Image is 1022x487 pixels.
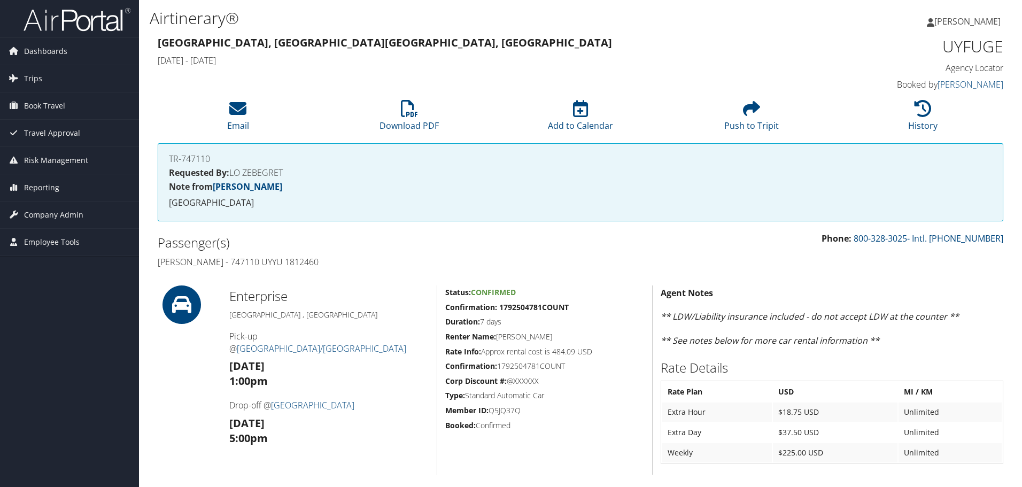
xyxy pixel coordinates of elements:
[158,256,572,268] h4: [PERSON_NAME] - 747110 UYYU 1812460
[804,35,1003,58] h1: UYFUGE
[899,443,1002,462] td: Unlimited
[229,431,268,445] strong: 5:00pm
[773,382,897,401] th: USD
[445,346,481,357] strong: Rate Info:
[24,7,130,32] img: airportal-logo.png
[24,120,80,146] span: Travel Approval
[229,374,268,388] strong: 1:00pm
[445,420,476,430] strong: Booked:
[229,359,265,373] strong: [DATE]
[227,106,249,132] a: Email
[934,16,1001,27] span: [PERSON_NAME]
[661,359,1003,377] h2: Rate Details
[169,154,992,163] h4: TR-747110
[445,316,480,327] strong: Duration:
[938,79,1003,90] a: [PERSON_NAME]
[445,376,644,386] h5: @XXXXXX
[445,346,644,357] h5: Approx rental cost is 484.09 USD
[724,106,779,132] a: Push to Tripit
[445,331,496,342] strong: Renter Name:
[927,5,1011,37] a: [PERSON_NAME]
[773,423,897,442] td: $37.50 USD
[24,229,80,256] span: Employee Tools
[662,403,771,422] td: Extra Hour
[661,335,879,346] em: ** See notes below for more car rental information **
[445,420,644,431] h5: Confirmed
[445,316,644,327] h5: 7 days
[229,330,429,354] h4: Pick-up @
[804,62,1003,74] h4: Agency Locator
[237,343,406,354] a: [GEOGRAPHIC_DATA]/[GEOGRAPHIC_DATA]
[445,361,644,372] h5: 1792504781COUNT
[24,147,88,174] span: Risk Management
[661,287,713,299] strong: Agent Notes
[271,399,354,411] a: [GEOGRAPHIC_DATA]
[899,382,1002,401] th: MI / KM
[229,399,429,411] h4: Drop-off @
[662,443,771,462] td: Weekly
[24,202,83,228] span: Company Admin
[662,382,771,401] th: Rate Plan
[24,174,59,201] span: Reporting
[169,167,229,179] strong: Requested By:
[445,405,489,415] strong: Member ID:
[229,416,265,430] strong: [DATE]
[822,233,851,244] strong: Phone:
[445,331,644,342] h5: [PERSON_NAME]
[445,376,507,386] strong: Corp Discount #:
[213,181,282,192] a: [PERSON_NAME]
[24,92,65,119] span: Book Travel
[158,55,788,66] h4: [DATE] - [DATE]
[169,196,992,210] p: [GEOGRAPHIC_DATA]
[445,390,644,401] h5: Standard Automatic Car
[229,310,429,320] h5: [GEOGRAPHIC_DATA] , [GEOGRAPHIC_DATA]
[169,168,992,177] h4: LO ZEBEGRET
[471,287,516,297] span: Confirmed
[661,311,959,322] em: ** LDW/Liability insurance included - do not accept LDW at the counter **
[158,35,612,50] strong: [GEOGRAPHIC_DATA], [GEOGRAPHIC_DATA] [GEOGRAPHIC_DATA], [GEOGRAPHIC_DATA]
[229,287,429,305] h2: Enterprise
[24,65,42,92] span: Trips
[445,287,471,297] strong: Status:
[854,233,1003,244] a: 800-328-3025- Intl. [PHONE_NUMBER]
[150,7,724,29] h1: Airtinerary®
[445,361,497,371] strong: Confirmation:
[445,302,569,312] strong: Confirmation: 1792504781COUNT
[899,423,1002,442] td: Unlimited
[158,234,572,252] h2: Passenger(s)
[169,181,282,192] strong: Note from
[899,403,1002,422] td: Unlimited
[445,405,644,416] h5: Q5JQ37Q
[662,423,771,442] td: Extra Day
[445,390,465,400] strong: Type:
[773,443,897,462] td: $225.00 USD
[380,106,439,132] a: Download PDF
[773,403,897,422] td: $18.75 USD
[548,106,613,132] a: Add to Calendar
[804,79,1003,90] h4: Booked by
[908,106,938,132] a: History
[24,38,67,65] span: Dashboards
